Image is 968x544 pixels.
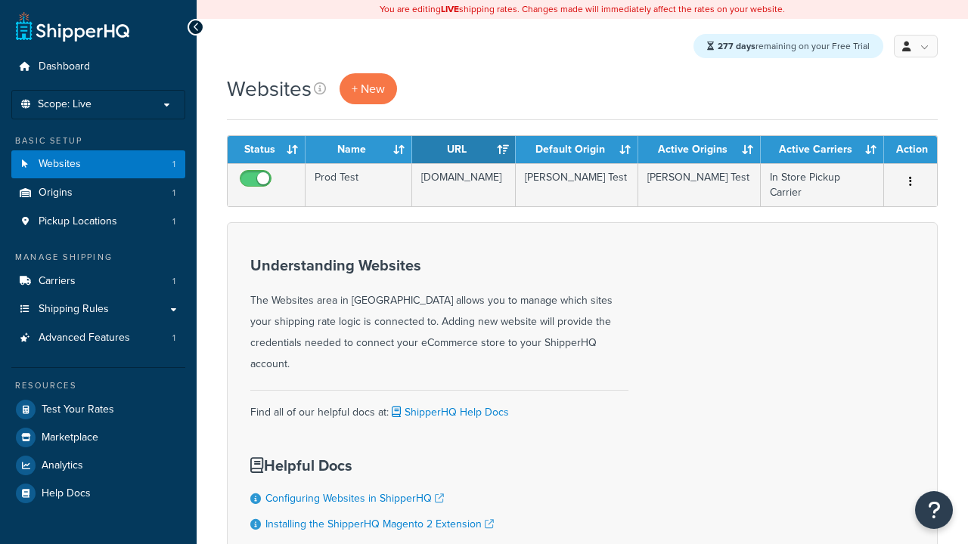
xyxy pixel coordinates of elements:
th: Action [884,136,937,163]
td: In Store Pickup Carrier [761,163,884,206]
a: Analytics [11,452,185,479]
a: Websites 1 [11,150,185,178]
span: Origins [39,187,73,199]
a: Origins 1 [11,179,185,207]
span: Carriers [39,275,76,288]
span: Pickup Locations [39,215,117,228]
span: 1 [172,187,175,199]
a: Carriers 1 [11,267,185,295]
a: Configuring Websites in ShipperHQ [265,490,444,506]
span: Advanced Features [39,332,130,345]
span: 1 [172,332,175,345]
th: Active Carriers: activate to sort column ascending [761,136,884,163]
strong: 277 days [718,39,755,53]
th: URL: activate to sort column ascending [412,136,516,163]
span: 1 [172,275,175,288]
span: Test Your Rates [42,403,114,416]
a: Advanced Features 1 [11,324,185,352]
div: Basic Setup [11,134,185,147]
div: Resources [11,379,185,392]
button: Open Resource Center [915,491,953,529]
li: Advanced Features [11,324,185,352]
td: [PERSON_NAME] Test [638,163,761,206]
h3: Understanding Websites [250,257,628,274]
span: Scope: Live [38,98,92,111]
b: LIVE [441,2,459,16]
a: Pickup Locations 1 [11,208,185,236]
td: [DOMAIN_NAME] [412,163,516,206]
span: Websites [39,158,81,171]
td: [PERSON_NAME] Test [516,163,638,206]
a: Shipping Rules [11,295,185,323]
span: Shipping Rules [39,303,109,316]
li: Pickup Locations [11,208,185,236]
div: remaining on your Free Trial [693,34,883,58]
h1: Websites [227,74,312,104]
h3: Helpful Docs [250,457,523,474]
span: Dashboard [39,60,90,73]
a: Help Docs [11,480,185,507]
div: Find all of our helpful docs at: [250,390,628,423]
th: Name: activate to sort column ascending [306,136,412,163]
th: Status: activate to sort column ascending [228,136,306,163]
a: Installing the ShipperHQ Magento 2 Extension [265,516,494,532]
li: Carriers [11,267,185,295]
th: Active Origins: activate to sort column ascending [638,136,761,163]
a: + New [340,73,397,104]
span: Marketplace [42,431,98,444]
span: 1 [172,158,175,171]
td: Prod Test [306,163,412,206]
span: Analytics [42,459,83,472]
a: ShipperHQ Help Docs [389,404,509,420]
div: The Websites area in [GEOGRAPHIC_DATA] allows you to manage which sites your shipping rate logic ... [250,257,628,375]
a: Marketplace [11,424,185,451]
span: Help Docs [42,487,91,500]
div: Manage Shipping [11,251,185,264]
li: Origins [11,179,185,207]
a: Test Your Rates [11,396,185,423]
li: Websites [11,150,185,178]
a: ShipperHQ Home [16,11,129,42]
span: + New [352,80,385,97]
th: Default Origin: activate to sort column ascending [516,136,638,163]
span: 1 [172,215,175,228]
a: Dashboard [11,53,185,81]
